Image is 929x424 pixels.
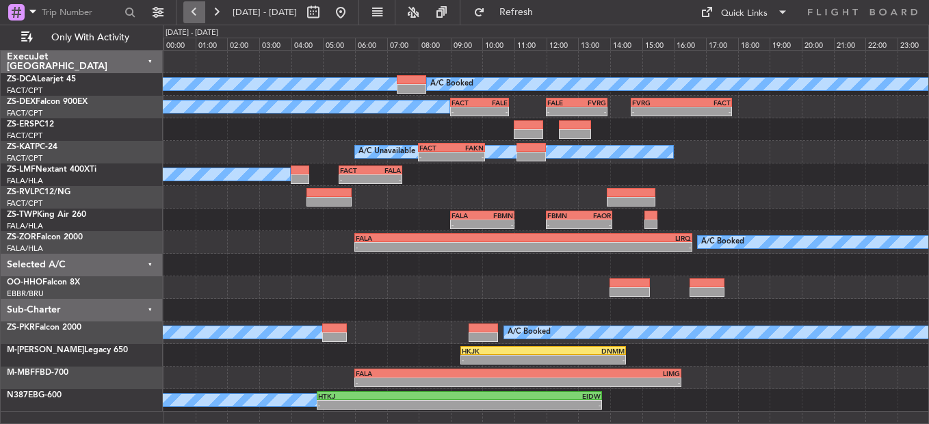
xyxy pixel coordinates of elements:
[7,198,42,209] a: FACT/CPT
[460,392,601,400] div: EIDW
[7,278,42,287] span: OO-HHO
[523,234,691,242] div: LIRQ
[7,165,36,174] span: ZS-LMF
[480,98,508,107] div: FALE
[419,38,451,50] div: 08:00
[7,346,84,354] span: M-[PERSON_NAME]
[482,38,514,50] div: 10:00
[7,346,128,354] a: M-[PERSON_NAME]Legacy 650
[7,369,68,377] a: M-MBFFBD-700
[7,165,96,174] a: ZS-LMFNextant 400XTi
[430,74,473,94] div: A/C Booked
[387,38,419,50] div: 07:00
[163,38,196,50] div: 00:00
[7,391,62,399] a: N387EBG-600
[701,232,744,252] div: A/C Booked
[578,38,610,50] div: 13:00
[523,243,691,251] div: -
[7,278,80,287] a: OO-HHOFalcon 8X
[632,107,681,116] div: -
[227,38,259,50] div: 02:00
[738,38,770,50] div: 18:00
[452,220,482,228] div: -
[681,107,731,116] div: -
[706,38,738,50] div: 17:00
[674,38,706,50] div: 16:00
[7,323,35,332] span: ZS-PKR
[7,120,34,129] span: ZS-ERS
[7,85,42,96] a: FACT/CPT
[543,356,625,364] div: -
[7,143,57,151] a: ZS-KATPC-24
[7,75,76,83] a: ZS-DCALearjet 45
[259,38,291,50] div: 03:00
[42,2,120,23] input: Trip Number
[482,211,513,220] div: FBMN
[681,98,731,107] div: FACT
[7,143,35,151] span: ZS-KAT
[547,38,579,50] div: 12:00
[356,234,523,242] div: FALA
[518,378,680,386] div: -
[865,38,898,50] div: 22:00
[452,107,480,116] div: -
[452,153,484,161] div: -
[482,220,513,228] div: -
[7,75,37,83] span: ZS-DCA
[694,1,795,23] button: Quick Links
[452,211,482,220] div: FALA
[7,221,43,231] a: FALA/HLA
[370,175,401,183] div: -
[488,8,545,17] span: Refresh
[15,27,148,49] button: Only With Activity
[577,107,606,116] div: -
[7,211,37,219] span: ZS-TWP
[356,378,518,386] div: -
[802,38,834,50] div: 20:00
[7,323,81,332] a: ZS-PKRFalcon 2000
[632,98,681,107] div: FVRG
[480,107,508,116] div: -
[834,38,866,50] div: 21:00
[7,391,38,399] span: N387EB
[7,233,36,241] span: ZS-ZOR
[7,233,83,241] a: ZS-ZORFalcon 2000
[318,392,459,400] div: HTKJ
[7,98,36,106] span: ZS-DEX
[356,369,518,377] div: FALA
[355,38,387,50] div: 06:00
[419,153,452,161] div: -
[547,98,577,107] div: FALE
[770,38,802,50] div: 19:00
[462,356,543,364] div: -
[518,369,680,377] div: LIMG
[7,153,42,163] a: FACT/CPT
[166,27,218,39] div: [DATE] - [DATE]
[370,166,401,174] div: FALA
[508,322,551,343] div: A/C Booked
[579,211,612,220] div: FAOR
[7,289,44,299] a: EBBR/BRU
[7,188,34,196] span: ZS-RVL
[7,108,42,118] a: FACT/CPT
[7,176,43,186] a: FALA/HLA
[452,144,484,152] div: FAKN
[7,120,54,129] a: ZS-ERSPC12
[610,38,642,50] div: 14:00
[7,369,40,377] span: M-MBFF
[7,98,88,106] a: ZS-DEXFalcon 900EX
[577,98,606,107] div: FVRG
[323,38,355,50] div: 05:00
[291,38,324,50] div: 04:00
[547,211,579,220] div: FBMN
[7,243,43,254] a: FALA/HLA
[340,166,371,174] div: FACT
[358,142,415,162] div: A/C Unavailable
[36,33,144,42] span: Only With Activity
[7,211,86,219] a: ZS-TWPKing Air 260
[547,220,579,228] div: -
[721,7,768,21] div: Quick Links
[419,144,452,152] div: FACT
[196,38,228,50] div: 01:00
[462,347,543,355] div: HKJK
